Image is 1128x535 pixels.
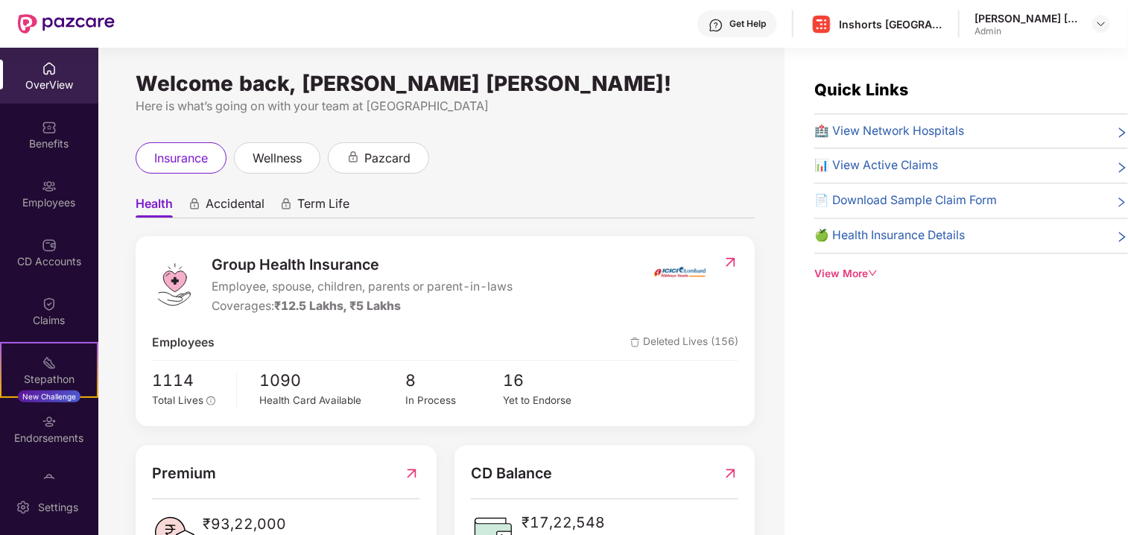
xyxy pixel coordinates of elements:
span: wellness [253,149,302,168]
div: Inshorts [GEOGRAPHIC_DATA] Advertising And Services Private Limited [839,17,943,31]
div: Coverages: [212,297,513,316]
span: Health [136,196,173,218]
img: svg+xml;base64,PHN2ZyBpZD0iU2V0dGluZy0yMHgyMCIgeG1sbnM9Imh0dHA6Ly93d3cudzMub3JnLzIwMDAvc3ZnIiB3aW... [16,500,31,515]
img: New Pazcare Logo [18,14,115,34]
div: animation [188,197,201,211]
span: Group Health Insurance [212,253,513,276]
img: RedirectIcon [404,462,419,485]
img: svg+xml;base64,PHN2ZyBpZD0iQ2xhaW0iIHhtbG5zPSJodHRwOi8vd3d3LnczLm9yZy8yMDAwL3N2ZyIgd2lkdGg9IjIwIi... [42,297,57,311]
img: deleteIcon [630,338,640,347]
span: Premium [152,462,216,485]
span: Employee, spouse, children, parents or parent-in-laws [212,278,513,297]
span: pazcard [364,149,411,168]
span: Accidental [206,196,264,218]
span: 📊 View Active Claims [814,156,938,175]
span: 8 [405,368,503,393]
span: ₹12.5 Lakhs, ₹5 Lakhs [274,299,401,313]
div: Get Help [729,18,766,30]
img: svg+xml;base64,PHN2ZyBpZD0iQmVuZWZpdHMiIHhtbG5zPSJodHRwOi8vd3d3LnczLm9yZy8yMDAwL3N2ZyIgd2lkdGg9Ij... [42,120,57,135]
div: animation [279,197,293,211]
div: Here is what’s going on with your team at [GEOGRAPHIC_DATA] [136,97,755,115]
img: svg+xml;base64,PHN2ZyB4bWxucz0iaHR0cDovL3d3dy53My5vcmcvMjAwMC9zdmciIHdpZHRoPSIyMSIgaGVpZ2h0PSIyMC... [42,355,57,370]
span: ₹17,22,548 [522,511,624,534]
span: 📄 Download Sample Claim Form [814,191,997,210]
div: Settings [34,500,83,515]
img: insurerIcon [652,253,708,291]
img: svg+xml;base64,PHN2ZyBpZD0iRW1wbG95ZWVzIiB4bWxucz0iaHR0cDovL3d3dy53My5vcmcvMjAwMC9zdmciIHdpZHRoPS... [42,179,57,194]
div: Yet to Endorse [503,393,601,408]
div: animation [346,151,360,164]
div: Health Card Available [259,393,406,408]
span: 1090 [259,368,406,393]
div: [PERSON_NAME] [PERSON_NAME] [975,11,1079,25]
div: Stepathon [1,372,97,387]
span: info-circle [206,396,215,405]
span: Quick Links [814,80,908,99]
span: Term Life [297,196,349,218]
img: RedirectIcon [723,462,738,485]
img: svg+xml;base64,PHN2ZyBpZD0iQ0RfQWNjb3VudHMiIGRhdGEtbmFtZT0iQ0QgQWNjb3VudHMiIHhtbG5zPSJodHRwOi8vd3... [42,238,57,253]
div: Welcome back, [PERSON_NAME] [PERSON_NAME]! [136,77,755,89]
img: logo [152,262,197,307]
span: Total Lives [152,394,203,406]
img: svg+xml;base64,PHN2ZyBpZD0iSGVscC0zMngzMiIgeG1sbnM9Imh0dHA6Ly93d3cudzMub3JnLzIwMDAvc3ZnIiB3aWR0aD... [709,18,723,33]
img: RedirectIcon [723,255,738,270]
span: down [868,268,878,279]
span: right [1116,194,1128,210]
span: 🍏 Health Insurance Details [814,227,965,245]
img: svg+xml;base64,PHN2ZyBpZD0iTXlfT3JkZXJzIiBkYXRhLW5hbWU9Ik15IE9yZGVycyIgeG1sbnM9Imh0dHA6Ly93d3cudz... [42,473,57,488]
div: In Process [405,393,503,408]
img: Inshorts%20Logo.png [811,13,832,35]
span: right [1116,159,1128,175]
img: svg+xml;base64,PHN2ZyBpZD0iRW5kb3JzZW1lbnRzIiB4bWxucz0iaHR0cDovL3d3dy53My5vcmcvMjAwMC9zdmciIHdpZH... [42,414,57,429]
img: svg+xml;base64,PHN2ZyBpZD0iSG9tZSIgeG1sbnM9Imh0dHA6Ly93d3cudzMub3JnLzIwMDAvc3ZnIiB3aWR0aD0iMjAiIG... [42,61,57,76]
img: svg+xml;base64,PHN2ZyBpZD0iRHJvcGRvd24tMzJ4MzIiIHhtbG5zPSJodHRwOi8vd3d3LnczLm9yZy8yMDAwL3N2ZyIgd2... [1095,18,1107,30]
span: insurance [154,149,208,168]
div: View More [814,266,1128,282]
span: CD Balance [471,462,552,485]
span: Deleted Lives (156) [630,334,738,352]
div: New Challenge [18,390,80,402]
span: 🏥 View Network Hospitals [814,122,964,141]
div: Admin [975,25,1079,37]
span: Employees [152,334,215,352]
span: 16 [503,368,601,393]
span: right [1116,125,1128,141]
span: 1114 [152,368,225,393]
span: right [1116,229,1128,245]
